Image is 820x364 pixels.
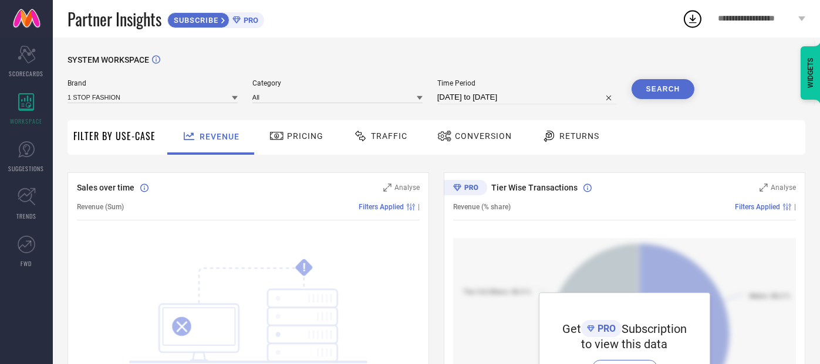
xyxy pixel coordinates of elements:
[632,79,695,99] button: Search
[559,131,599,141] span: Returns
[9,69,44,78] span: SCORECARDS
[771,183,796,192] span: Analyse
[303,261,306,274] tspan: !
[168,16,221,25] span: SUBSCRIBE
[287,131,323,141] span: Pricing
[383,183,392,192] svg: Zoom
[444,180,487,198] div: Premium
[582,337,668,351] span: to view this data
[418,203,420,211] span: |
[167,9,264,28] a: SUBSCRIBEPRO
[455,131,512,141] span: Conversion
[562,322,581,336] span: Get
[359,203,404,211] span: Filters Applied
[77,183,134,192] span: Sales over time
[11,117,43,125] span: WORKSPACE
[682,8,703,29] div: Open download list
[73,129,156,143] span: Filter By Use-Case
[595,323,616,334] span: PRO
[21,259,32,268] span: FWD
[371,131,407,141] span: Traffic
[68,7,161,31] span: Partner Insights
[453,203,511,211] span: Revenue (% share)
[77,203,124,211] span: Revenue (Sum)
[437,90,617,104] input: Select time period
[491,183,578,192] span: Tier Wise Transactions
[437,79,617,87] span: Time Period
[200,132,239,141] span: Revenue
[241,16,258,25] span: PRO
[252,79,423,87] span: Category
[68,55,149,64] span: SYSTEM WORKSPACE
[16,212,36,220] span: TRENDS
[68,79,238,87] span: Brand
[394,183,420,192] span: Analyse
[735,203,780,211] span: Filters Applied
[9,164,45,173] span: SUGGESTIONS
[794,203,796,211] span: |
[622,322,687,336] span: Subscription
[760,183,768,192] svg: Zoom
